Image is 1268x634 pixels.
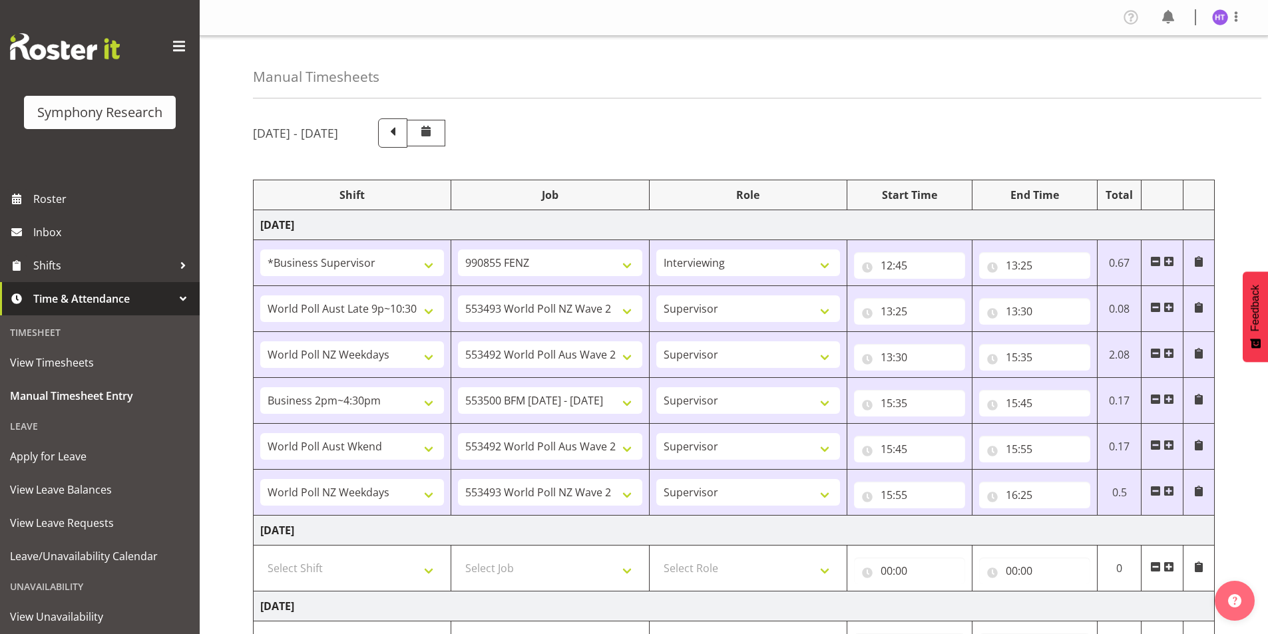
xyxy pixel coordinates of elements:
[1097,332,1142,378] td: 2.08
[254,591,1215,621] td: [DATE]
[1243,271,1268,362] button: Feedback - Show survey
[260,187,444,203] div: Shift
[10,353,190,373] span: View Timesheets
[3,600,196,633] a: View Unavailability
[854,344,965,371] input: Click to select...
[3,379,196,412] a: Manual Timesheet Entry
[33,255,173,275] span: Shifts
[656,187,840,203] div: Role
[1249,285,1261,331] span: Feedback
[3,473,196,506] a: View Leave Balances
[1097,424,1142,470] td: 0.17
[253,69,379,84] h4: Manual Timesheets
[33,222,193,242] span: Inbox
[1097,470,1142,516] td: 0.5
[253,126,338,140] h5: [DATE] - [DATE]
[3,573,196,600] div: Unavailability
[854,187,965,203] div: Start Time
[854,557,965,584] input: Click to select...
[1097,546,1142,591] td: 0
[3,346,196,379] a: View Timesheets
[1097,240,1142,286] td: 0.67
[979,344,1090,371] input: Click to select...
[1097,286,1142,332] td: 0.08
[10,33,120,60] img: Rosterit website logo
[1212,9,1228,25] img: hal-thomas1264.jpg
[1228,594,1241,607] img: help-xxl-2.png
[458,187,642,203] div: Job
[254,210,1215,240] td: [DATE]
[254,516,1215,546] td: [DATE]
[10,480,190,500] span: View Leave Balances
[3,506,196,540] a: View Leave Requests
[1104,187,1135,203] div: Total
[979,252,1090,279] input: Click to select...
[854,390,965,416] input: Click to select...
[979,187,1090,203] div: End Time
[979,390,1090,416] input: Click to select...
[3,440,196,473] a: Apply for Leave
[979,298,1090,325] input: Click to select...
[979,482,1090,508] input: Click to select...
[33,289,173,309] span: Time & Attendance
[854,252,965,279] input: Click to select...
[10,446,190,466] span: Apply for Leave
[10,546,190,566] span: Leave/Unavailability Calendar
[3,540,196,573] a: Leave/Unavailability Calendar
[979,436,1090,462] input: Click to select...
[33,189,193,209] span: Roster
[979,557,1090,584] input: Click to select...
[854,436,965,462] input: Click to select...
[37,102,162,122] div: Symphony Research
[1097,378,1142,424] td: 0.17
[3,412,196,440] div: Leave
[3,319,196,346] div: Timesheet
[854,298,965,325] input: Click to select...
[10,607,190,627] span: View Unavailability
[854,482,965,508] input: Click to select...
[10,386,190,406] span: Manual Timesheet Entry
[10,513,190,533] span: View Leave Requests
